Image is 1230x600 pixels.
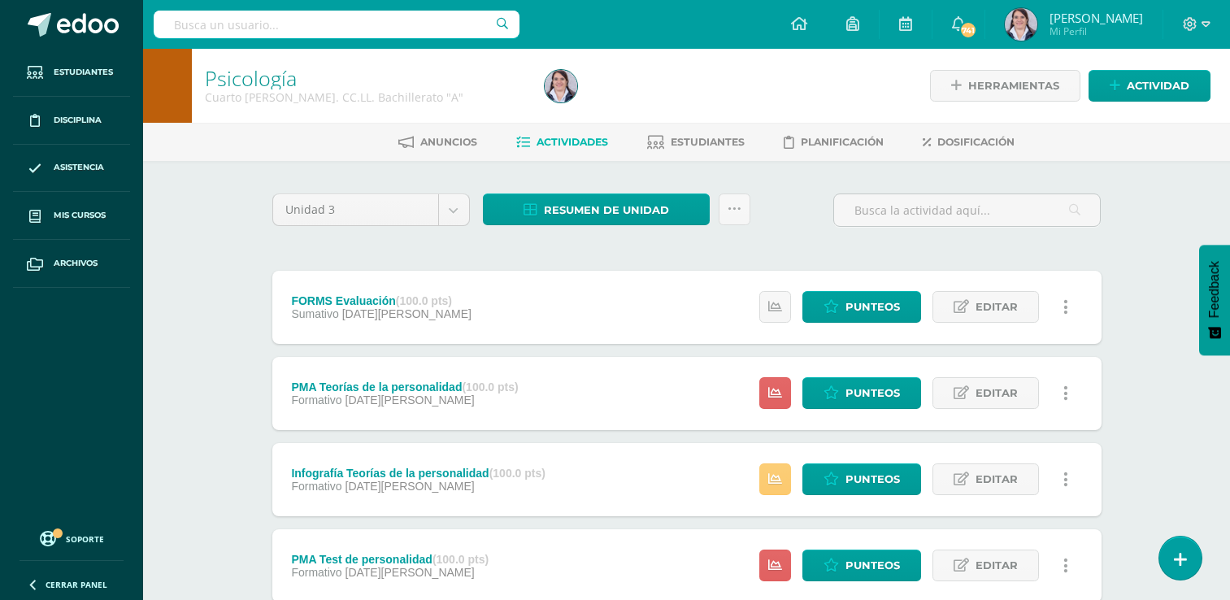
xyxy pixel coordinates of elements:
a: Archivos [13,240,130,288]
a: Unidad 3 [273,194,469,225]
span: Unidad 3 [285,194,426,225]
span: Actividad [1127,71,1189,101]
span: Dosificación [937,136,1015,148]
span: Archivos [54,257,98,270]
a: Herramientas [930,70,1080,102]
span: [DATE][PERSON_NAME] [342,307,472,320]
a: Estudiantes [647,129,745,155]
a: Resumen de unidad [483,193,710,225]
div: Infografía Teorías de la personalidad [291,467,545,480]
span: Resumen de unidad [544,195,669,225]
a: Anuncios [398,129,477,155]
div: FORMS Evaluación [291,294,471,307]
a: Soporte [20,527,124,549]
input: Busca un usuario... [154,11,519,38]
button: Feedback - Mostrar encuesta [1199,245,1230,355]
div: PMA Teorías de la personalidad [291,380,518,393]
span: Editar [976,378,1018,408]
span: Mi Perfil [1050,24,1143,38]
h1: Psicología [205,67,525,89]
strong: (100.0 pts) [432,553,489,566]
input: Busca la actividad aquí... [834,194,1100,226]
span: Estudiantes [671,136,745,148]
strong: (100.0 pts) [462,380,518,393]
a: Punteos [802,377,921,409]
span: Sumativo [291,307,338,320]
span: Disciplina [54,114,102,127]
span: Estudiantes [54,66,113,79]
img: fcdda600d1f9d86fa9476b2715ffd3dc.png [545,70,577,102]
img: fcdda600d1f9d86fa9476b2715ffd3dc.png [1005,8,1037,41]
span: Punteos [845,378,900,408]
span: 741 [958,21,976,39]
strong: (100.0 pts) [396,294,452,307]
a: Mis cursos [13,192,130,240]
span: [DATE][PERSON_NAME] [346,480,475,493]
span: [DATE][PERSON_NAME] [346,566,475,579]
span: Punteos [845,292,900,322]
a: Actividades [516,129,608,155]
a: Disciplina [13,97,130,145]
span: Editar [976,464,1018,494]
a: Dosificación [923,129,1015,155]
a: Actividad [1089,70,1210,102]
span: [PERSON_NAME] [1050,10,1143,26]
a: Asistencia [13,145,130,193]
span: Anuncios [420,136,477,148]
span: Feedback [1207,261,1222,318]
a: Punteos [802,550,921,581]
span: Asistencia [54,161,104,174]
span: Mis cursos [54,209,106,222]
span: Punteos [845,550,900,580]
strong: (100.0 pts) [489,467,545,480]
span: Herramientas [968,71,1059,101]
span: Punteos [845,464,900,494]
div: Cuarto Bach. CC.LL. Bachillerato 'A' [205,89,525,105]
div: PMA Test de personalidad [291,553,489,566]
span: Planificación [801,136,884,148]
span: [DATE][PERSON_NAME] [346,393,475,407]
a: Punteos [802,463,921,495]
span: Actividades [537,136,608,148]
span: Formativo [291,480,341,493]
span: Formativo [291,566,341,579]
span: Editar [976,292,1018,322]
span: Formativo [291,393,341,407]
a: Estudiantes [13,49,130,97]
span: Editar [976,550,1018,580]
a: Planificación [784,129,884,155]
span: Cerrar panel [46,579,107,590]
a: Punteos [802,291,921,323]
span: Soporte [66,533,104,545]
a: Psicología [205,64,297,92]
